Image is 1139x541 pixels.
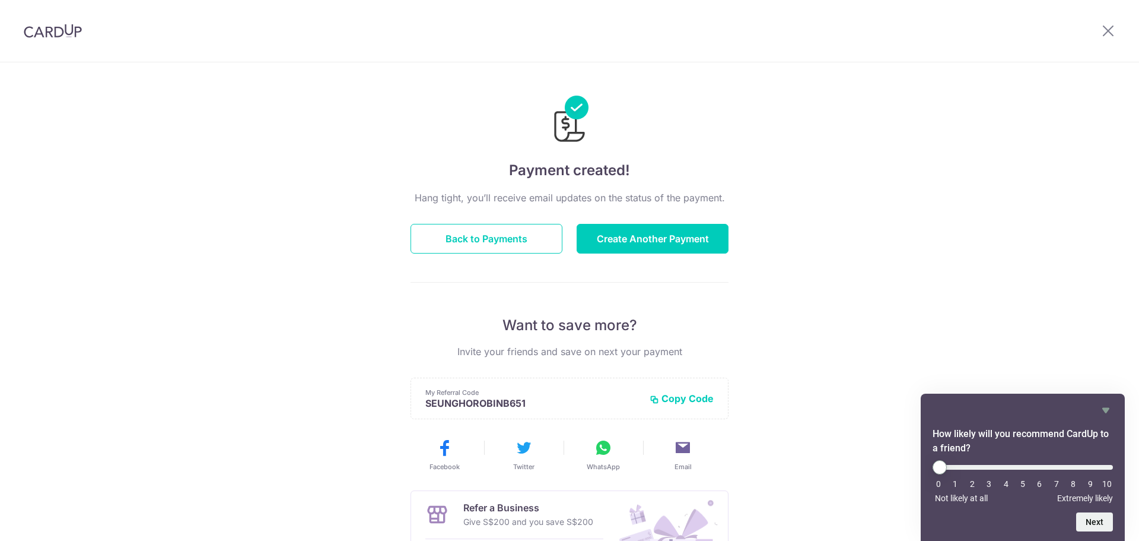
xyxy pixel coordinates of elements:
p: Invite your friends and save on next your payment [411,344,728,359]
span: Not likely at all [935,493,988,503]
button: Twitter [489,438,559,472]
p: Want to save more? [411,316,728,335]
h4: Payment created! [411,160,728,181]
button: Hide survey [1099,403,1113,417]
button: Email [648,438,718,472]
li: 5 [1017,479,1029,489]
span: Email [675,462,692,472]
li: 2 [966,479,978,489]
p: Hang tight, you’ll receive email updates on the status of the payment. [411,191,728,205]
li: 9 [1084,479,1096,489]
button: Back to Payments [411,224,562,254]
button: Copy Code [650,393,714,404]
li: 1 [949,479,961,489]
li: 4 [1000,479,1012,489]
p: Give S$200 and you save S$200 [463,515,593,529]
li: 3 [983,479,995,489]
p: My Referral Code [425,388,640,397]
h2: How likely will you recommend CardUp to a friend? Select an option from 0 to 10, with 0 being Not... [933,427,1113,455]
li: 0 [933,479,944,489]
p: Refer a Business [463,501,593,515]
button: Next question [1076,512,1113,531]
li: 8 [1067,479,1079,489]
button: WhatsApp [568,438,638,472]
span: Twitter [513,462,534,472]
div: How likely will you recommend CardUp to a friend? Select an option from 0 to 10, with 0 being Not... [933,403,1113,531]
li: 7 [1051,479,1062,489]
li: 10 [1101,479,1113,489]
img: CardUp [24,24,82,38]
div: How likely will you recommend CardUp to a friend? Select an option from 0 to 10, with 0 being Not... [933,460,1113,503]
span: Extremely likely [1057,493,1113,503]
button: Facebook [409,438,479,472]
img: Payments [551,96,588,145]
span: WhatsApp [587,462,620,472]
span: Facebook [429,462,460,472]
button: Create Another Payment [577,224,728,254]
p: SEUNGHOROBINB651 [425,397,640,409]
li: 6 [1033,479,1045,489]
